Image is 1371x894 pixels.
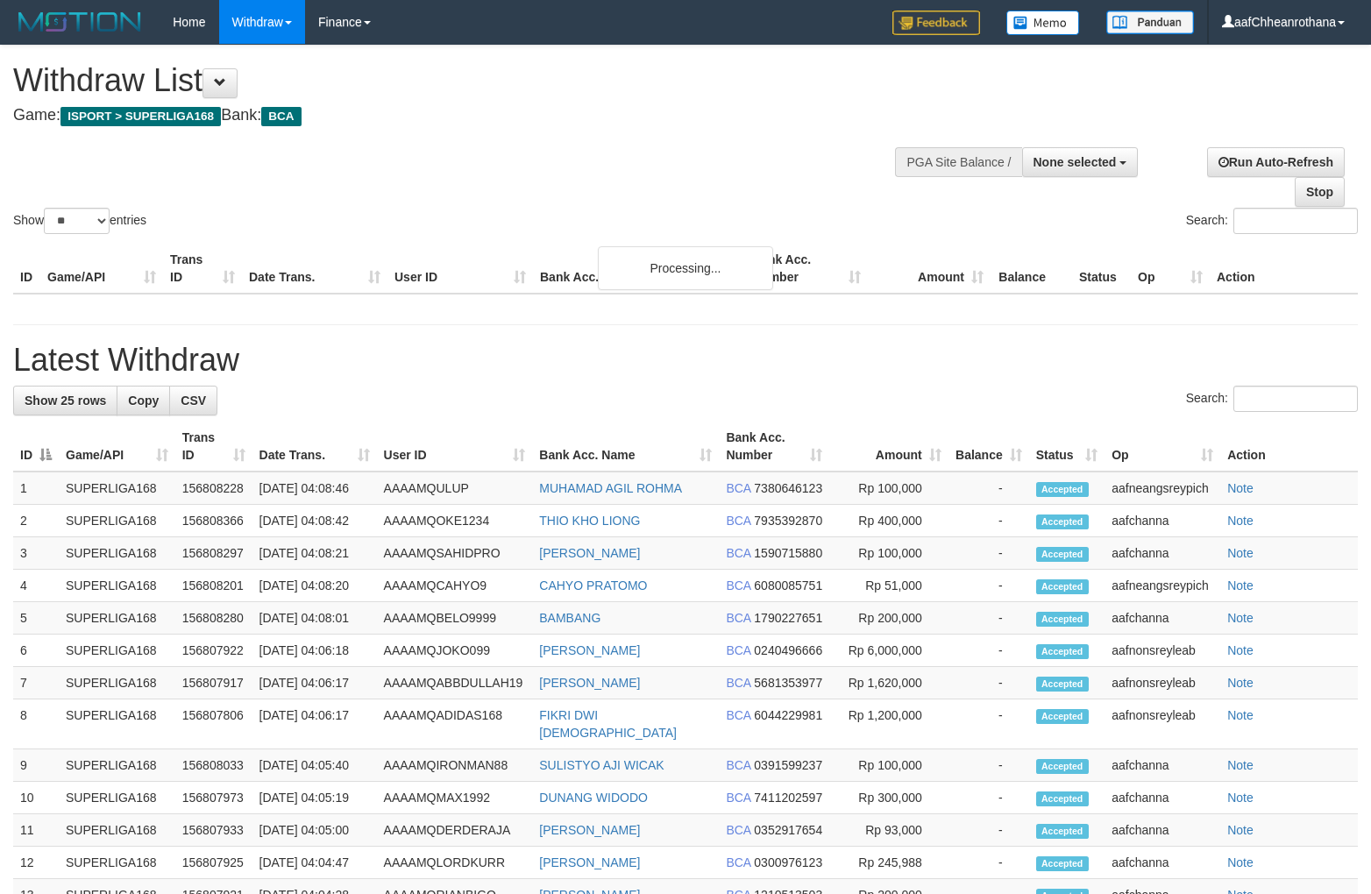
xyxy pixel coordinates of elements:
[829,602,948,635] td: Rp 200,000
[754,758,822,772] span: Copy 0391599237 to clipboard
[13,386,117,415] a: Show 25 rows
[1105,505,1220,537] td: aafchanna
[13,63,897,98] h1: Withdraw List
[726,481,750,495] span: BCA
[948,570,1029,602] td: -
[1105,635,1220,667] td: aafnonsreyleab
[1105,472,1220,505] td: aafneangsreypich
[59,749,175,782] td: SUPERLIGA168
[175,537,252,570] td: 156808297
[1295,177,1345,207] a: Stop
[1036,824,1089,839] span: Accepted
[1034,155,1117,169] span: None selected
[1227,791,1254,805] a: Note
[829,847,948,879] td: Rp 245,988
[117,386,170,415] a: Copy
[252,814,377,847] td: [DATE] 04:05:00
[1036,612,1089,627] span: Accepted
[1036,677,1089,692] span: Accepted
[948,472,1029,505] td: -
[1233,208,1358,234] input: Search:
[377,537,533,570] td: AAAAMQSAHIDPRO
[1227,758,1254,772] a: Note
[539,546,640,560] a: [PERSON_NAME]
[13,472,59,505] td: 1
[13,635,59,667] td: 6
[252,667,377,699] td: [DATE] 04:06:17
[726,676,750,690] span: BCA
[59,782,175,814] td: SUPERLIGA168
[1227,611,1254,625] a: Note
[128,394,159,408] span: Copy
[377,847,533,879] td: AAAAMQLORDKURR
[59,847,175,879] td: SUPERLIGA168
[1036,547,1089,562] span: Accepted
[59,814,175,847] td: SUPERLIGA168
[1233,386,1358,412] input: Search:
[59,505,175,537] td: SUPERLIGA168
[948,699,1029,749] td: -
[175,635,252,667] td: 156807922
[1105,782,1220,814] td: aafchanna
[1227,546,1254,560] a: Note
[1036,856,1089,871] span: Accepted
[539,643,640,657] a: [PERSON_NAME]
[252,847,377,879] td: [DATE] 04:04:47
[1036,759,1089,774] span: Accepted
[377,472,533,505] td: AAAAMQULUP
[726,823,750,837] span: BCA
[252,749,377,782] td: [DATE] 04:05:40
[598,246,773,290] div: Processing...
[377,667,533,699] td: AAAAMQABBDULLAH19
[13,244,40,294] th: ID
[13,505,59,537] td: 2
[1207,147,1345,177] a: Run Auto-Refresh
[59,667,175,699] td: SUPERLIGA168
[754,708,822,722] span: Copy 6044229981 to clipboard
[829,814,948,847] td: Rp 93,000
[868,244,991,294] th: Amount
[948,667,1029,699] td: -
[59,635,175,667] td: SUPERLIGA168
[1022,147,1139,177] button: None selected
[991,244,1072,294] th: Balance
[1105,537,1220,570] td: aafchanna
[1220,422,1358,472] th: Action
[59,699,175,749] td: SUPERLIGA168
[1227,481,1254,495] a: Note
[60,107,221,126] span: ISPORT > SUPERLIGA168
[539,791,648,805] a: DUNANG WIDODO
[1227,708,1254,722] a: Note
[726,855,750,869] span: BCA
[175,422,252,472] th: Trans ID: activate to sort column ascending
[1105,814,1220,847] td: aafchanna
[754,676,822,690] span: Copy 5681353977 to clipboard
[252,782,377,814] td: [DATE] 04:05:19
[13,422,59,472] th: ID: activate to sort column descending
[377,570,533,602] td: AAAAMQCAHYO9
[252,505,377,537] td: [DATE] 04:08:42
[539,708,677,740] a: FIKRI DWI [DEMOGRAPHIC_DATA]
[377,635,533,667] td: AAAAMQJOKO099
[539,578,647,592] a: CAHYO PRATOMO
[13,9,146,35] img: MOTION_logo.png
[895,147,1021,177] div: PGA Site Balance /
[539,481,682,495] a: MUHAMAD AGIL ROHMA
[948,635,1029,667] td: -
[252,699,377,749] td: [DATE] 04:06:17
[948,749,1029,782] td: -
[754,643,822,657] span: Copy 0240496666 to clipboard
[948,537,1029,570] td: -
[44,208,110,234] select: Showentries
[377,602,533,635] td: AAAAMQBELO9999
[13,699,59,749] td: 8
[13,208,146,234] label: Show entries
[829,472,948,505] td: Rp 100,000
[829,537,948,570] td: Rp 100,000
[175,602,252,635] td: 156808280
[13,667,59,699] td: 7
[13,107,897,124] h4: Game: Bank:
[1036,709,1089,724] span: Accepted
[175,749,252,782] td: 156808033
[242,244,387,294] th: Date Trans.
